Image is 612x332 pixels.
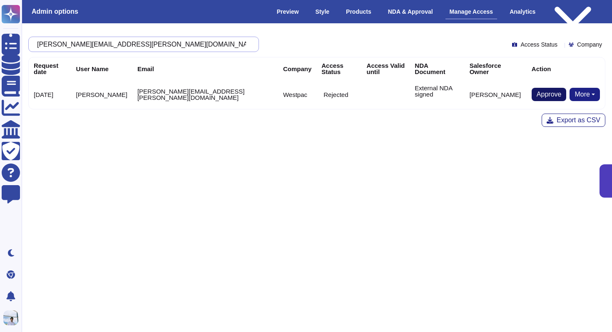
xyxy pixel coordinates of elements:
button: Export as CSV [542,114,605,127]
th: Action [527,57,605,80]
button: user [2,309,24,327]
div: NDA & Approval [384,5,437,19]
td: [PERSON_NAME][EMAIL_ADDRESS][PERSON_NAME][DOMAIN_NAME] [132,80,278,109]
img: user [3,310,18,325]
div: Manage Access [445,5,498,19]
td: [DATE] [29,80,71,109]
th: Access Valid until [362,57,410,80]
span: Approve [537,91,562,98]
td: [PERSON_NAME] [465,80,527,109]
th: User Name [71,57,132,80]
button: More [570,88,600,101]
td: [PERSON_NAME] [71,80,132,109]
div: Products [342,5,376,19]
button: Approve [532,88,567,101]
th: Request date [29,57,71,80]
td: Westpac [278,80,316,109]
span: Company [577,42,602,47]
h3: Admin options [32,7,78,15]
th: Access Status [316,57,361,80]
span: Access Status [520,42,557,47]
span: Export as CSV [557,117,600,124]
div: Style [311,5,333,19]
th: Email [132,57,278,80]
input: Search by keywords [33,37,250,52]
div: Analytics [505,5,540,19]
th: NDA Document [410,57,464,80]
th: Company [278,57,316,80]
p: External NDA signed [415,85,459,97]
div: Preview [273,5,303,19]
th: Salesforce Owner [465,57,527,80]
p: Rejected [323,92,348,98]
